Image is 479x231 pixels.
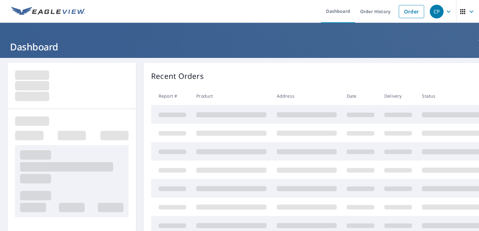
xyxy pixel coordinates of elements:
[342,87,379,105] th: Date
[8,40,471,53] h1: Dashboard
[151,70,204,82] p: Recent Orders
[399,5,424,18] a: Order
[272,87,342,105] th: Address
[191,87,271,105] th: Product
[379,87,417,105] th: Delivery
[151,87,191,105] th: Report #
[11,7,85,16] img: EV Logo
[430,5,444,18] div: CP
